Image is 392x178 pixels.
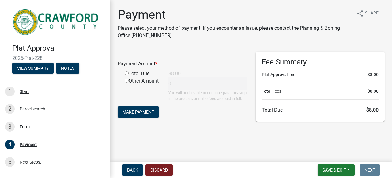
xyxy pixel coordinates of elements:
span: $8.00 [367,88,379,95]
button: Back [122,164,143,176]
button: View Summary [12,63,54,74]
span: $8.00 [366,107,379,113]
h4: Plat Approval [12,44,105,53]
li: Total Fees [262,88,379,95]
div: Form [20,125,30,129]
div: Total Due [120,70,164,77]
span: Share [365,10,379,17]
span: Make Payment [123,110,154,114]
button: Discard [145,164,173,176]
div: Start [20,89,29,94]
div: 2 [5,104,15,114]
button: Notes [56,63,79,74]
div: 1 [5,87,15,96]
button: Save & Exit [318,164,355,176]
div: 4 [5,140,15,149]
wm-modal-confirm: Summary [12,66,54,71]
div: Payment [20,142,37,147]
p: Please select your method of payment. If you encounter an issue, please contact the Planning & Zo... [118,25,352,39]
i: share [356,10,364,17]
h6: Fee Summary [262,58,379,67]
button: Next [360,164,380,176]
li: Plat Approval Fee [262,72,379,78]
div: Payment Amount [113,60,251,68]
div: Parcel search [20,107,45,111]
span: 2025-Plat-228 [12,55,98,61]
wm-modal-confirm: Notes [56,66,79,71]
div: 5 [5,157,15,167]
span: Next [364,168,375,172]
img: Crawford County, Georgia [12,6,100,37]
span: Save & Exit [322,168,346,172]
div: 3 [5,122,15,132]
span: Back [127,168,138,172]
h6: Total Due [262,107,379,113]
button: shareShare [352,7,383,19]
h1: Payment [118,7,352,22]
span: $8.00 [367,72,379,78]
button: Make Payment [118,106,159,118]
div: Other Amount [120,77,164,102]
